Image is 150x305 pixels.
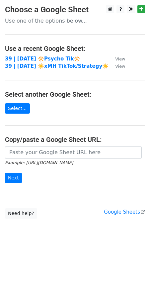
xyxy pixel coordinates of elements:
a: View [109,56,125,62]
a: Need help? [5,208,37,219]
a: Select... [5,103,30,114]
h3: Choose a Google Sheet [5,5,145,15]
a: 39 | [DATE] 🔆Psycho Tik🔆 [5,56,80,62]
small: View [115,56,125,61]
h4: Select another Google Sheet: [5,90,145,98]
input: Next [5,173,22,183]
p: Use one of the options below... [5,17,145,24]
h4: Copy/paste a Google Sheet URL: [5,136,145,144]
a: 39 | [DATE] ☀️xMH TikTok/Strategy☀️ [5,63,109,69]
small: View [115,64,125,69]
small: Example: [URL][DOMAIN_NAME] [5,160,73,165]
a: View [109,63,125,69]
a: Google Sheets [104,209,145,215]
h4: Use a recent Google Sheet: [5,45,145,52]
input: Paste your Google Sheet URL here [5,146,142,159]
